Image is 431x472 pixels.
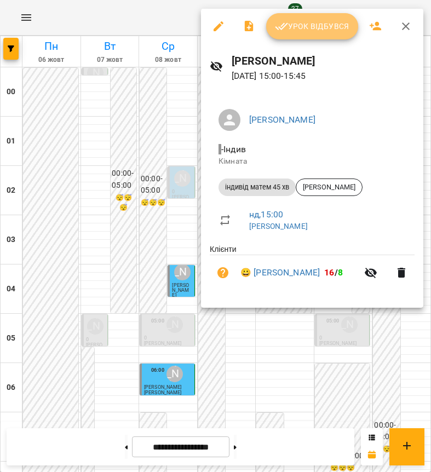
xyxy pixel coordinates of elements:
span: Урок відбувся [275,20,349,33]
a: [PERSON_NAME] [249,222,308,231]
b: / [324,267,343,278]
a: 😀 [PERSON_NAME] [240,266,320,279]
ul: Клієнти [210,244,415,295]
a: [PERSON_NAME] [249,114,315,125]
span: [PERSON_NAME] [296,182,362,192]
span: індивід матем 45 хв [219,182,296,192]
span: 16 [324,267,334,278]
a: нд , 15:00 [249,209,283,220]
span: - Індив [219,144,248,154]
span: 8 [338,267,343,278]
div: [PERSON_NAME] [296,179,363,196]
h6: [PERSON_NAME] [232,53,415,70]
button: Урок відбувся [266,13,358,39]
p: [DATE] 15:00 - 15:45 [232,70,415,83]
button: Візит ще не сплачено. Додати оплату? [210,260,236,286]
p: Кімната [219,156,406,167]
